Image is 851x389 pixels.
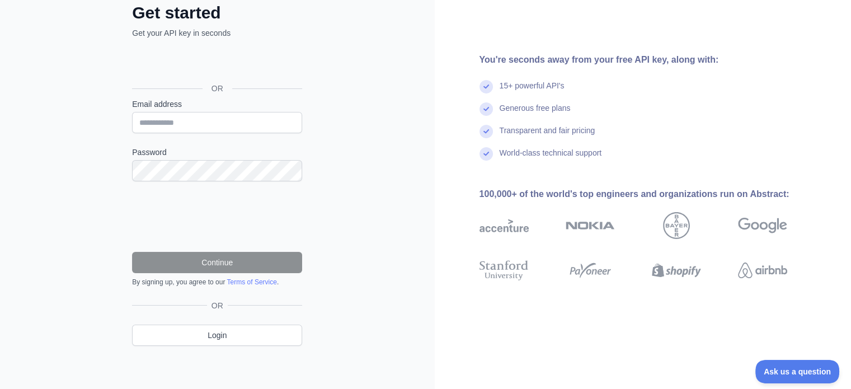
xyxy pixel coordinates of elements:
iframe: reCAPTCHA [132,195,302,238]
iframe: Toggle Customer Support [755,360,840,383]
div: 100,000+ of the world's top engineers and organizations run on Abstract: [479,188,823,201]
div: 15+ powerful API's [500,80,565,102]
label: Password [132,147,302,158]
div: Transparent and fair pricing [500,125,595,147]
img: check mark [479,80,493,93]
label: Email address [132,99,302,110]
img: airbnb [738,258,787,283]
span: OR [203,83,232,94]
div: World-class technical support [500,147,602,170]
button: Continue [132,252,302,273]
img: check mark [479,125,493,138]
img: nokia [566,212,615,239]
iframe: To enrich screen reader interactions, please activate Accessibility in Grammarly extension settings [126,51,305,76]
img: google [738,212,787,239]
img: accenture [479,212,529,239]
a: Terms of Service [227,278,276,286]
div: Generous free plans [500,102,571,125]
img: stanford university [479,258,529,283]
span: OR [207,300,228,311]
img: shopify [652,258,701,283]
img: check mark [479,102,493,116]
h2: Get started [132,3,302,23]
img: payoneer [566,258,615,283]
div: By signing up, you agree to our . [132,278,302,287]
img: bayer [663,212,690,239]
div: You're seconds away from your free API key, along with: [479,53,823,67]
p: Get your API key in seconds [132,27,302,39]
a: Login [132,325,302,346]
img: check mark [479,147,493,161]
